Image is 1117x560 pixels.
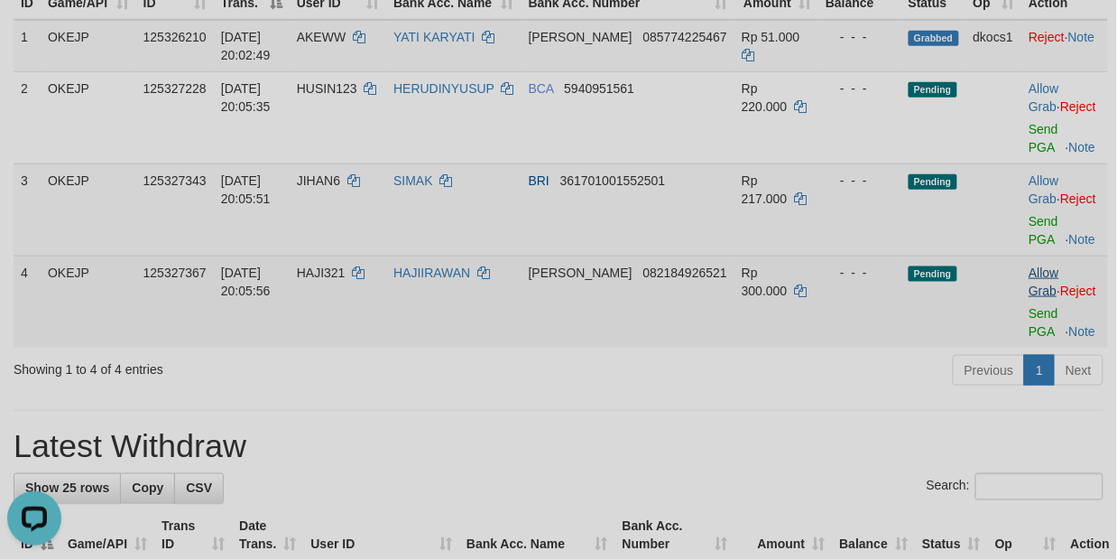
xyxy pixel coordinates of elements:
[1029,214,1058,247] a: Send PGA
[221,173,271,206] span: [DATE] 20:05:51
[25,481,109,496] span: Show 25 rows
[1054,355,1103,386] a: Next
[909,82,957,98] span: Pending
[909,266,957,282] span: Pending
[14,353,452,378] div: Showing 1 to 4 of 4 entries
[1021,20,1108,72] td: ·
[1029,173,1060,206] span: ·
[826,79,894,98] div: - - -
[742,30,800,44] span: Rp 51.000
[221,266,271,298] span: [DATE] 20:05:56
[14,20,41,72] td: 1
[1029,266,1060,298] span: ·
[393,30,475,44] a: YATI KARYATI
[41,256,136,348] td: OKEJP
[14,473,121,504] a: Show 25 rows
[393,81,494,96] a: HERUDINYUSUP
[1029,306,1058,339] a: Send PGA
[1021,163,1108,256] td: ·
[1029,81,1060,114] span: ·
[1060,284,1096,298] a: Reject
[826,264,894,282] div: - - -
[529,81,554,96] span: BCA
[742,266,788,298] span: Rp 300.000
[143,173,207,188] span: 125327343
[14,429,1103,465] h1: Latest Withdraw
[975,473,1103,500] input: Search:
[1021,256,1108,348] td: ·
[529,266,632,280] span: [PERSON_NAME]
[7,7,61,61] button: Open LiveChat chat widget
[826,172,894,190] div: - - -
[132,481,163,496] span: Copy
[41,71,136,163] td: OKEJP
[1024,355,1055,386] a: 1
[1060,191,1096,206] a: Reject
[826,28,894,46] div: - - -
[14,256,41,348] td: 4
[909,174,957,190] span: Pending
[1029,122,1058,154] a: Send PGA
[1069,140,1096,154] a: Note
[186,481,212,496] span: CSV
[643,30,727,44] span: Copy 085774225467 to clipboard
[297,173,340,188] span: JIHAN6
[143,266,207,280] span: 125327367
[966,20,1022,72] td: dkocs1
[221,30,271,62] span: [DATE] 20:02:49
[14,163,41,256] td: 3
[297,266,346,280] span: HAJI321
[564,81,634,96] span: Copy 5940951561 to clipboard
[909,31,959,46] span: Grabbed
[1060,99,1096,114] a: Reject
[41,20,136,72] td: OKEJP
[120,473,175,504] a: Copy
[1029,266,1058,298] a: Allow Grab
[529,173,549,188] span: BRI
[529,30,632,44] span: [PERSON_NAME]
[1029,30,1065,44] a: Reject
[297,30,346,44] span: AKEWW
[297,81,357,96] span: HUSIN123
[560,173,666,188] span: Copy 361701001552501 to clipboard
[1068,30,1095,44] a: Note
[221,81,271,114] span: [DATE] 20:05:35
[393,173,433,188] a: SIMAK
[1069,232,1096,247] a: Note
[742,173,788,206] span: Rp 217.000
[174,473,224,504] a: CSV
[143,81,207,96] span: 125327228
[393,266,470,280] a: HAJIIRAWAN
[953,355,1025,386] a: Previous
[927,473,1103,500] label: Search:
[1029,173,1058,206] a: Allow Grab
[41,163,136,256] td: OKEJP
[1021,71,1108,163] td: ·
[1029,81,1058,114] a: Allow Grab
[14,71,41,163] td: 2
[1069,324,1096,339] a: Note
[742,81,788,114] span: Rp 220.000
[643,266,727,280] span: Copy 082184926521 to clipboard
[143,30,207,44] span: 125326210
